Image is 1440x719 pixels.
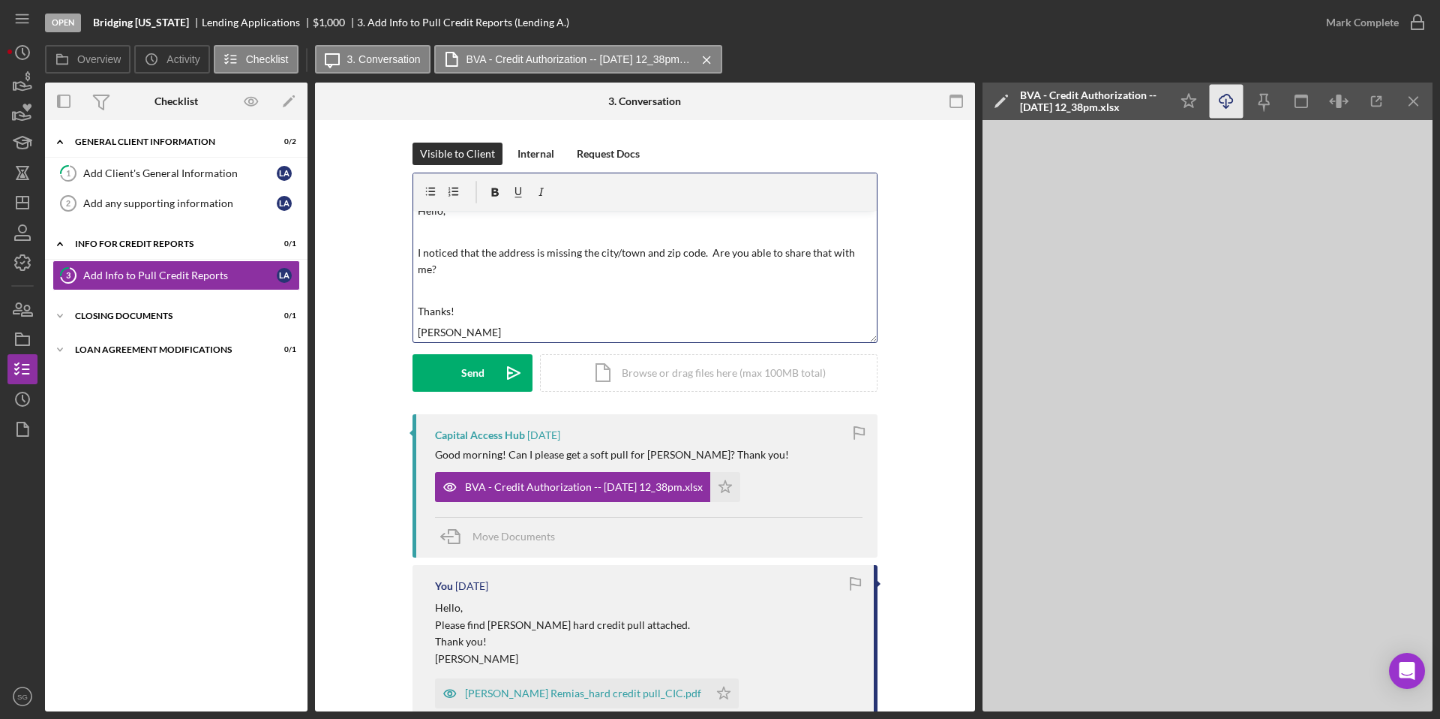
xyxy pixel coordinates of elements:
div: Capital Access Hub [435,429,525,441]
div: L A [277,166,292,181]
button: Send [412,354,532,392]
tspan: 1 [66,168,70,178]
a: 2Add any supporting informationLA [52,188,300,218]
div: BVA - Credit Authorization -- [DATE] 12_38pm.xlsx [465,481,703,493]
button: Checklist [214,45,298,74]
div: 0 / 1 [269,345,296,354]
div: Open [45,14,81,32]
button: SG [7,681,37,711]
button: Visible to Client [412,143,502,165]
div: Request Docs [577,143,640,165]
div: Open Intercom Messenger [1389,653,1425,689]
p: Thanks! [418,303,873,320]
a: 1Add Client's General InformationLA [52,158,300,188]
b: Bridging [US_STATE] [93,17,189,29]
button: Internal [510,143,562,165]
a: 3Add Info to Pull Credit ReportsLA [52,260,300,290]
div: 0 / 1 [269,239,296,248]
p: I noticed that the address is missing the city/town and zip code. Are you able to share that with... [418,245,873,278]
span: $1,000 [313,16,345,29]
div: Closing Documents [75,311,259,320]
label: 3. Conversation [347,53,421,65]
p: Hello, [435,600,690,616]
div: Info for Credit Reports [75,239,259,248]
div: You [435,580,453,592]
iframe: Document Preview [982,120,1432,711]
tspan: 2 [66,199,70,208]
div: 0 / 1 [269,311,296,320]
div: Lending Applications [202,17,313,29]
button: Activity [134,45,209,74]
div: L A [277,268,292,283]
div: Good morning! Can I please get a soft pull for [PERSON_NAME]? Thank you! [435,449,789,461]
div: BVA - Credit Authorization -- [DATE] 12_38pm.xlsx [1020,89,1162,113]
span: Move Documents [472,530,555,543]
div: Add Info to Pull Credit Reports [83,269,277,281]
p: Thank you! [435,633,690,650]
label: Overview [77,53,121,65]
div: 3. Add Info to Pull Credit Reports (Lending A.) [357,17,569,29]
button: Move Documents [435,518,570,555]
p: Hello, [418,203,873,219]
time: 2025-09-04 20:12 [455,580,488,592]
button: 3. Conversation [315,45,430,74]
tspan: 3 [66,270,70,280]
p: Please find [PERSON_NAME] hard credit pull attached. [435,617,690,633]
div: 0 / 2 [269,137,296,146]
div: Send [461,354,484,392]
label: Checklist [246,53,289,65]
text: SG [17,693,28,701]
div: [PERSON_NAME] Remias_hard credit pull_CIC.pdf [465,687,701,699]
div: L A [277,196,292,211]
p: [PERSON_NAME] [435,651,690,667]
button: [PERSON_NAME] Remias_hard credit pull_CIC.pdf [435,678,739,708]
button: Overview [45,45,130,74]
p: [PERSON_NAME] [418,324,873,341]
div: Add any supporting information [83,197,277,209]
label: Activity [166,53,199,65]
time: 2025-09-24 15:21 [527,429,560,441]
div: Checklist [154,95,198,107]
div: General Client Information [75,137,259,146]
button: Request Docs [569,143,647,165]
div: Internal [517,143,554,165]
button: Mark Complete [1311,8,1432,38]
div: 3. Conversation [608,95,681,107]
label: BVA - Credit Authorization -- [DATE] 12_38pm.xlsx [466,53,691,65]
div: Mark Complete [1326,8,1399,38]
div: Visible to Client [420,143,495,165]
button: BVA - Credit Authorization -- [DATE] 12_38pm.xlsx [434,45,722,74]
button: BVA - Credit Authorization -- [DATE] 12_38pm.xlsx [435,472,740,502]
div: LOAN AGREEMENT MODIFICATIONS [75,345,259,354]
div: Add Client's General Information [83,167,277,179]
